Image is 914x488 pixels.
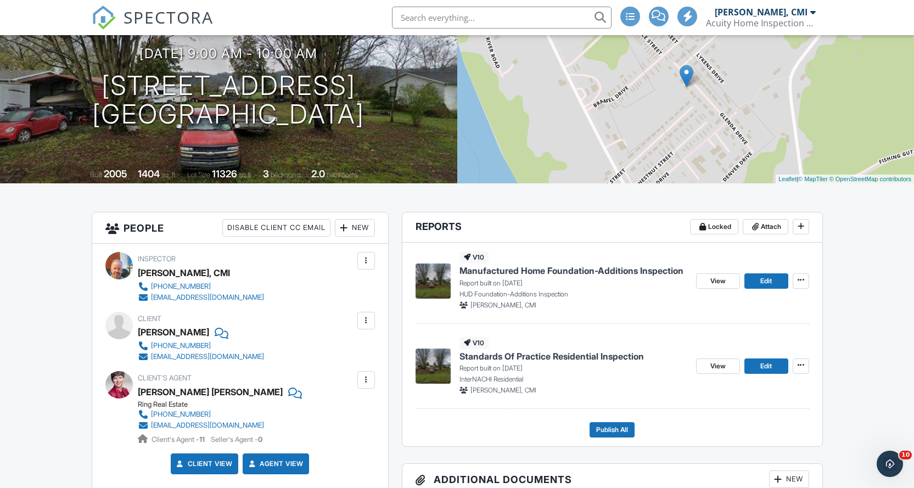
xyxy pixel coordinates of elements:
img: The Best Home Inspection Software - Spectora [92,5,116,30]
div: Acuity Home Inspection Services [706,18,816,29]
div: [EMAIL_ADDRESS][DOMAIN_NAME] [151,352,264,361]
a: [EMAIL_ADDRESS][DOMAIN_NAME] [138,420,293,431]
span: Client's Agent - [152,435,206,444]
div: [PHONE_NUMBER] [151,410,211,419]
span: bathrooms [327,171,358,179]
span: SPECTORA [124,5,214,29]
div: 2.0 [311,168,325,180]
span: Built [90,171,102,179]
div: Ring Real Estate [138,400,302,409]
h3: People [92,212,388,244]
span: sq. ft. [161,171,177,179]
strong: 11 [199,435,205,444]
a: © OpenStreetMap contributors [829,176,911,182]
a: Client View [175,458,233,469]
div: [EMAIL_ADDRESS][DOMAIN_NAME] [151,421,264,430]
span: 10 [899,451,912,459]
a: [PHONE_NUMBER] [138,340,264,351]
span: Client [138,315,161,323]
a: Leaflet [778,176,797,182]
div: New [769,470,809,488]
a: SPECTORA [92,15,214,38]
div: [PHONE_NUMBER] [151,341,211,350]
div: [PERSON_NAME], CMI [715,7,808,18]
input: Search everything... [392,7,612,29]
a: © MapTiler [798,176,828,182]
a: [EMAIL_ADDRESS][DOMAIN_NAME] [138,351,264,362]
a: [PHONE_NUMBER] [138,409,293,420]
div: 11326 [212,168,237,180]
div: [PHONE_NUMBER] [151,282,211,291]
span: sq.ft. [239,171,253,179]
span: bedrooms [271,171,301,179]
div: 3 [263,168,269,180]
a: [PHONE_NUMBER] [138,281,264,292]
a: [PERSON_NAME] [PERSON_NAME] [138,384,283,400]
span: Seller's Agent - [211,435,262,444]
div: [PERSON_NAME], CMI [138,265,230,281]
div: | [776,175,914,184]
div: [PERSON_NAME] [138,324,209,340]
span: Client's Agent [138,374,192,382]
span: Inspector [138,255,176,263]
strong: 0 [258,435,262,444]
iframe: Intercom live chat [877,451,903,477]
a: [EMAIL_ADDRESS][DOMAIN_NAME] [138,292,264,303]
div: Disable Client CC Email [222,219,330,237]
div: [EMAIL_ADDRESS][DOMAIN_NAME] [151,293,264,302]
h3: [DATE] 9:00 am - 10:00 am [139,46,317,61]
div: 1404 [138,168,160,180]
div: 2005 [104,168,127,180]
div: New [335,219,375,237]
h1: [STREET_ADDRESS] [GEOGRAPHIC_DATA] [92,71,365,130]
a: Agent View [246,458,303,469]
span: Lot Size [187,171,210,179]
